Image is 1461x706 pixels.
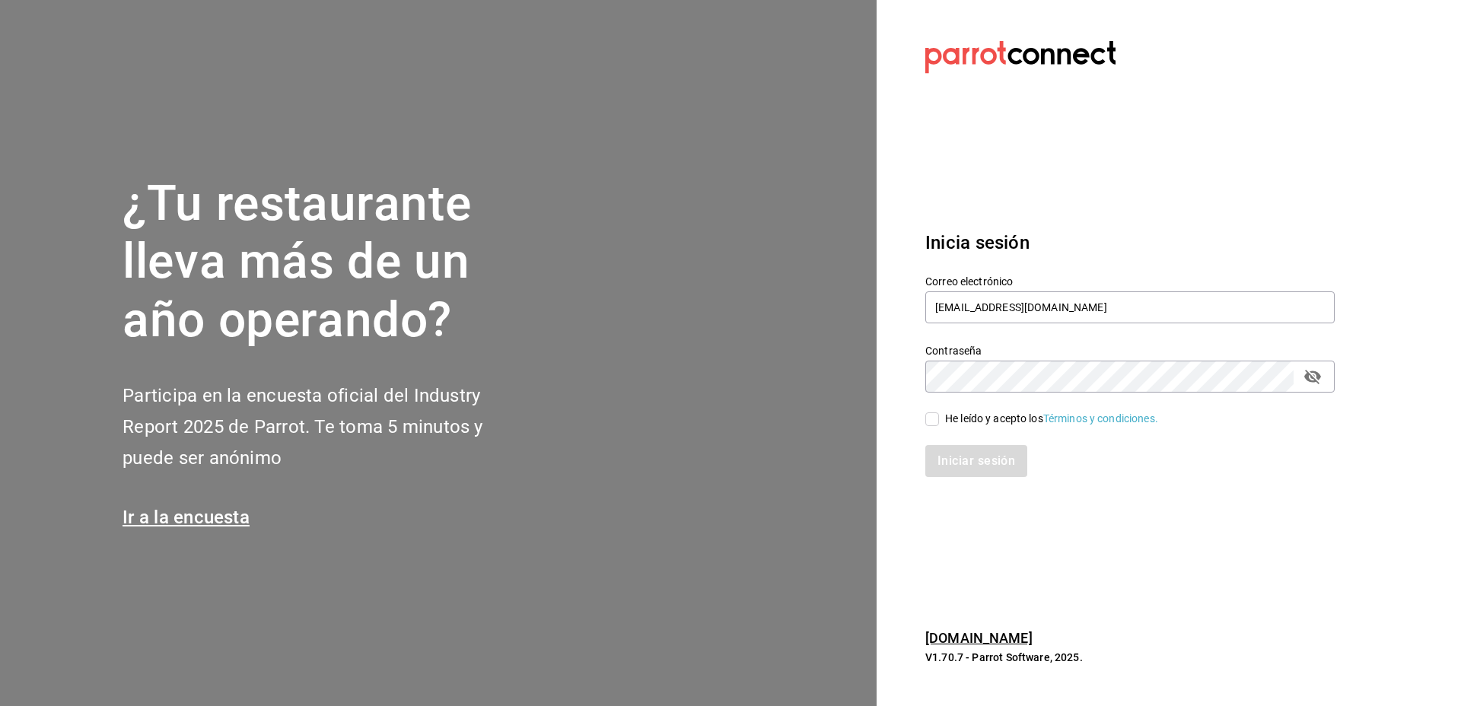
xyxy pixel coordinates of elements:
[925,345,1335,355] label: Contraseña
[925,630,1033,646] a: [DOMAIN_NAME]
[1300,364,1326,390] button: passwordField
[925,650,1335,665] p: V1.70.7 - Parrot Software, 2025.
[945,411,1158,427] div: He leído y acepto los
[123,507,250,528] a: Ir a la encuesta
[925,291,1335,323] input: Ingresa tu correo electrónico
[925,229,1335,256] h3: Inicia sesión
[123,380,533,473] h2: Participa en la encuesta oficial del Industry Report 2025 de Parrot. Te toma 5 minutos y puede se...
[1043,412,1158,425] a: Términos y condiciones.
[123,175,533,350] h1: ¿Tu restaurante lleva más de un año operando?
[925,275,1335,286] label: Correo electrónico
